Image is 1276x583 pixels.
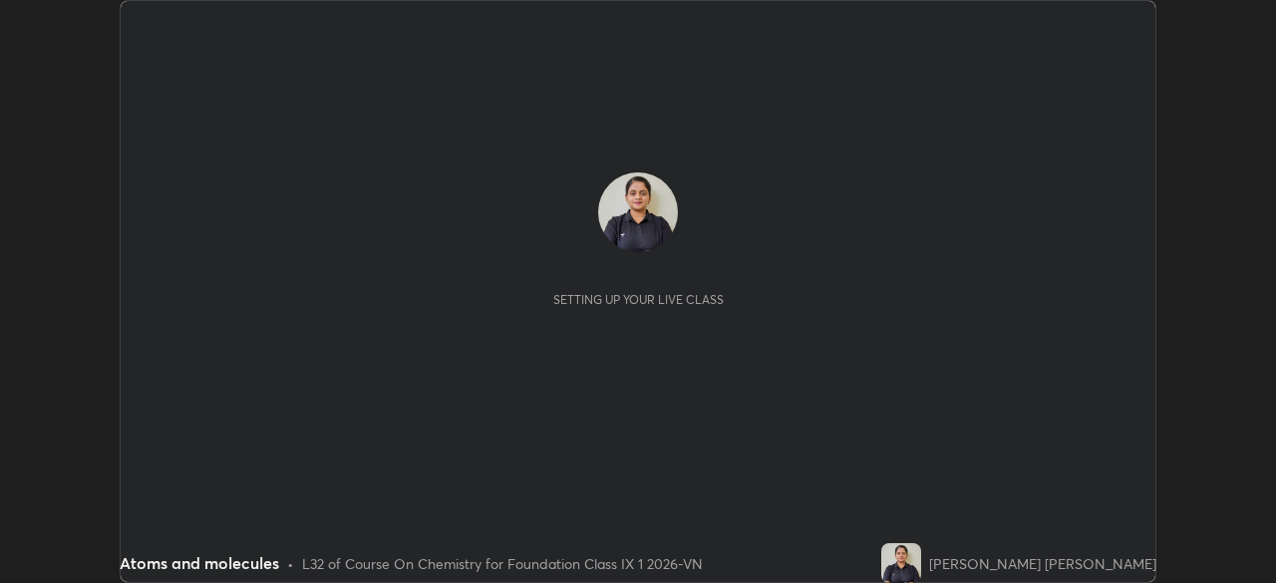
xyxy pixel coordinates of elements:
[553,292,724,307] div: Setting up your live class
[929,553,1156,574] div: [PERSON_NAME] [PERSON_NAME]
[120,551,279,575] div: Atoms and molecules
[598,172,678,252] img: 81c3a7b13da048919a43636ed7f3c882.jpg
[881,543,921,583] img: 81c3a7b13da048919a43636ed7f3c882.jpg
[302,553,703,574] div: L32 of Course On Chemistry for Foundation Class IX 1 2026-VN
[287,553,294,574] div: •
